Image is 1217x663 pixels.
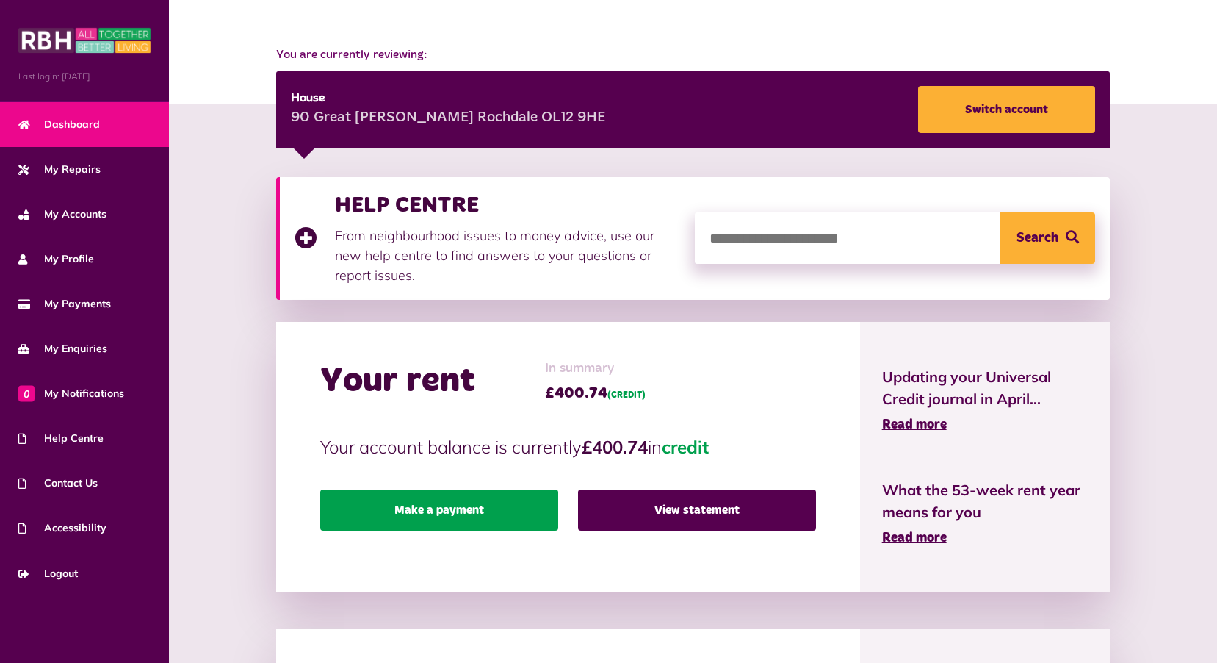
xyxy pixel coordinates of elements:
[18,26,151,55] img: MyRBH
[18,520,106,536] span: Accessibility
[335,192,680,218] h3: HELP CENTRE
[545,382,646,404] span: £400.74
[18,117,100,132] span: Dashboard
[18,431,104,446] span: Help Centre
[607,391,646,400] span: (CREDIT)
[545,359,646,379] span: In summary
[18,566,78,581] span: Logout
[320,490,558,531] a: Make a payment
[918,86,1095,133] a: Switch account
[1016,212,1058,264] span: Search
[662,436,709,458] span: credit
[18,341,107,356] span: My Enquiries
[1000,212,1095,264] button: Search
[18,70,151,83] span: Last login: [DATE]
[18,251,94,267] span: My Profile
[882,366,1088,435] a: Updating your Universal Credit journal in April... Read more
[882,366,1088,410] span: Updating your Universal Credit journal in April...
[335,226,680,285] p: From neighbourhood issues to money advice, use our new help centre to find answers to your questi...
[291,107,605,129] div: 90 Great [PERSON_NAME] Rochdale OL12 9HE
[320,434,816,460] p: Your account balance is currently in
[18,296,111,312] span: My Payments
[18,385,35,401] span: 0
[582,436,648,458] strong: £400.74
[320,360,475,403] h2: Your rent
[291,90,605,107] div: House
[18,386,124,401] span: My Notifications
[18,207,106,222] span: My Accounts
[18,162,101,177] span: My Repairs
[882,479,1088,523] span: What the 53-week rent year means for you
[276,46,1111,64] span: You are currently reviewing:
[18,476,98,491] span: Contact Us
[882,479,1088,548] a: What the 53-week rent year means for you Read more
[578,490,816,531] a: View statement
[882,531,947,545] span: Read more
[882,418,947,431] span: Read more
